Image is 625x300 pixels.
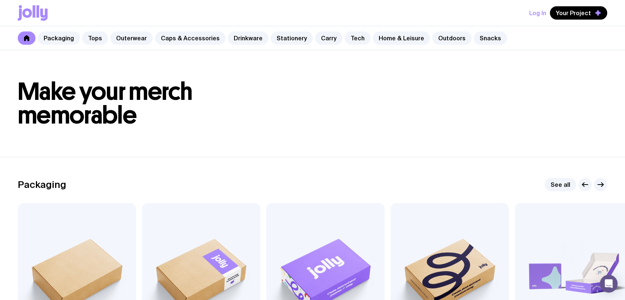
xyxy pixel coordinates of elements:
a: Home & Leisure [373,31,430,45]
button: Log In [529,6,546,20]
button: Your Project [550,6,607,20]
a: Packaging [38,31,80,45]
a: Outerwear [110,31,153,45]
a: Carry [315,31,342,45]
a: Tech [345,31,371,45]
a: Tops [82,31,108,45]
div: Open Intercom Messenger [600,275,618,293]
span: Your Project [556,9,591,17]
a: Outdoors [432,31,472,45]
span: Make your merch memorable [18,77,193,130]
a: Stationery [271,31,313,45]
a: Caps & Accessories [155,31,226,45]
a: Drinkware [228,31,268,45]
h2: Packaging [18,179,66,190]
a: See all [545,178,576,191]
a: Snacks [474,31,507,45]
